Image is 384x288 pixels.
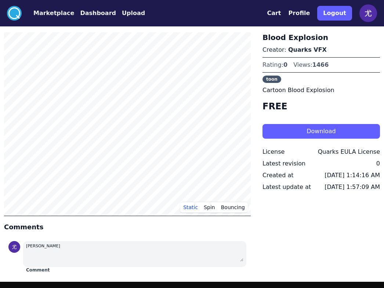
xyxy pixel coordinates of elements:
a: Logout [317,3,352,23]
button: Upload [122,9,145,18]
img: profile [8,241,20,253]
button: Bouncing [218,202,248,213]
div: Quarks EULA License [318,147,380,156]
a: Marketplace [22,9,74,18]
p: Creator: [262,45,380,54]
span: 1466 [312,61,329,68]
button: Marketplace [33,9,74,18]
button: Comment [26,267,50,273]
div: Latest revision [262,159,305,168]
div: License [262,147,285,156]
button: Spin [201,202,218,213]
a: Quarks VFX [288,46,327,53]
button: Profile [289,9,310,18]
button: Logout [317,6,352,21]
div: Rating: [262,61,287,69]
div: 0 [376,159,380,168]
button: Static [180,202,201,213]
div: Latest update at [262,183,311,192]
small: [PERSON_NAME] [26,244,60,248]
h4: Comments [4,222,251,232]
div: [DATE] 1:14:16 AM [325,171,380,180]
span: toon [262,76,281,83]
h3: Blood Explosion [262,32,380,43]
button: Dashboard [80,9,116,18]
button: Cart [267,9,281,18]
h4: FREE [262,101,380,112]
p: Cartoon Blood Explosion [262,86,380,95]
div: Views: [293,61,329,69]
button: Download [262,124,380,139]
a: Upload [116,9,145,18]
div: [DATE] 1:57:09 AM [325,183,380,192]
img: profile [359,4,377,22]
a: Dashboard [74,9,116,18]
div: Created at [262,171,293,180]
span: 0 [283,61,287,68]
